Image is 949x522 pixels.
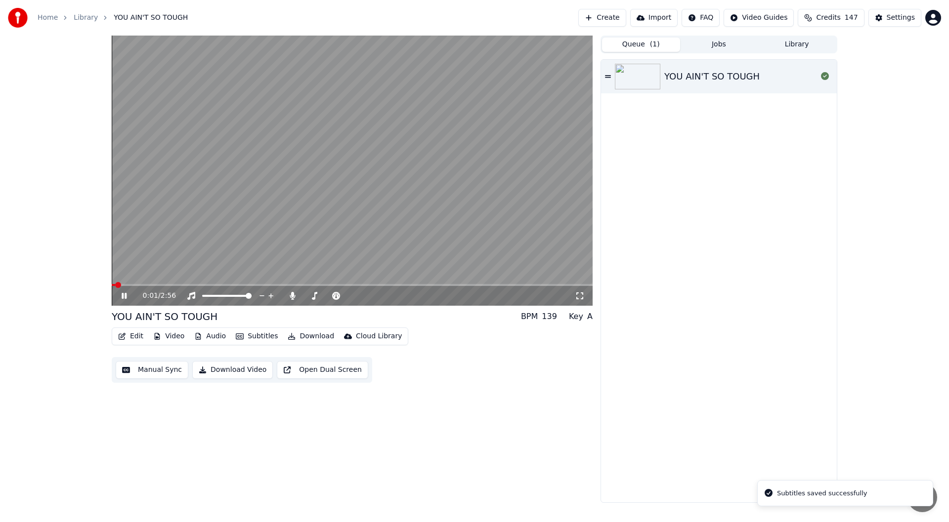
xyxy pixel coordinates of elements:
[887,13,915,23] div: Settings
[8,8,28,28] img: youka
[798,9,864,27] button: Credits147
[777,488,867,498] div: Subtitles saved successfully
[38,13,58,23] a: Home
[587,311,593,322] div: A
[114,329,147,343] button: Edit
[682,9,720,27] button: FAQ
[816,13,840,23] span: Credits
[149,329,188,343] button: Video
[521,311,538,322] div: BPM
[190,329,230,343] button: Audio
[578,9,626,27] button: Create
[143,291,158,301] span: 0:01
[116,361,188,379] button: Manual Sync
[569,311,583,322] div: Key
[277,361,368,379] button: Open Dual Screen
[112,310,217,323] div: YOU AIN'T SO TOUGH
[868,9,921,27] button: Settings
[143,291,167,301] div: /
[74,13,98,23] a: Library
[284,329,338,343] button: Download
[758,38,836,52] button: Library
[114,13,188,23] span: YOU AIN'T SO TOUGH
[356,331,402,341] div: Cloud Library
[845,13,858,23] span: 147
[630,9,678,27] button: Import
[602,38,680,52] button: Queue
[38,13,188,23] nav: breadcrumb
[650,40,660,49] span: ( 1 )
[724,9,794,27] button: Video Guides
[664,70,760,83] div: YOU AIN'T SO TOUGH
[542,311,557,322] div: 139
[232,329,282,343] button: Subtitles
[161,291,176,301] span: 2:56
[680,38,758,52] button: Jobs
[192,361,273,379] button: Download Video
